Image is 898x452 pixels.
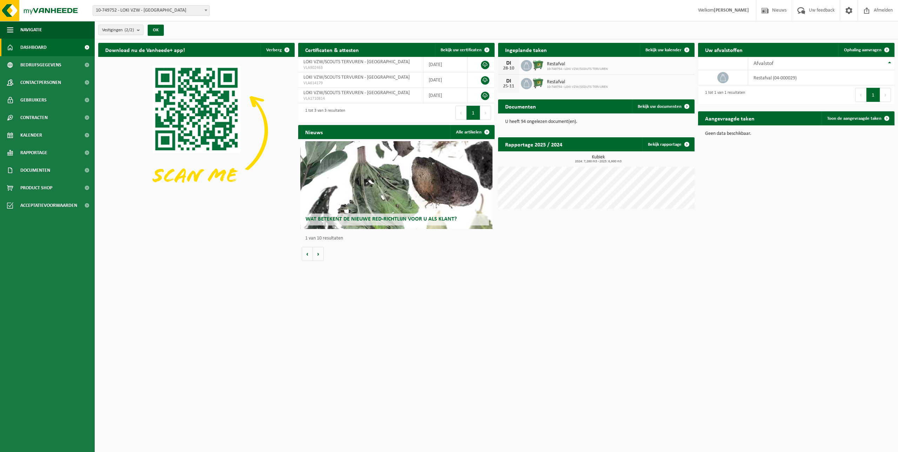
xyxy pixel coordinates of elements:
[455,106,467,120] button: Previous
[423,57,468,72] td: [DATE]
[303,75,410,80] span: LOKI VZW/SCOUTS TERVUREN - [GEOGRAPHIC_DATA]
[638,104,682,109] span: Bekijk uw documenten
[547,85,608,89] span: 10-749754 - LOKI VZW/SCOUTS TERVUREN
[498,43,554,57] h2: Ingeplande taken
[502,160,695,163] span: 2024: 7,260 m3 - 2025: 6,600 m3
[20,144,47,162] span: Rapportage
[642,137,694,151] a: Bekijk rapportage
[302,247,313,261] button: Vorige
[303,59,410,65] span: LOKI VZW/SCOUTS TERVUREN - [GEOGRAPHIC_DATA]
[303,65,418,71] span: VLA902463
[435,43,494,57] a: Bekijk uw certificaten
[98,25,143,35] button: Vestigingen(2/2)
[98,43,192,57] h2: Download nu de Vanheede+ app!
[827,116,882,121] span: Toon de aangevraagde taken
[498,137,569,151] h2: Rapportage 2025 / 2024
[266,48,282,52] span: Verberg
[844,48,882,52] span: Ophaling aanvragen
[306,216,457,222] span: Wat betekent de nieuwe RED-richtlijn voor u als klant?
[441,48,482,52] span: Bekijk uw certificaten
[20,179,52,197] span: Product Shop
[705,131,887,136] p: Geen data beschikbaar.
[20,56,61,74] span: Bedrijfsgegevens
[532,77,544,89] img: WB-0660-HPE-GN-04
[714,8,749,13] strong: [PERSON_NAME]
[148,25,164,36] button: OK
[702,87,745,103] div: 1 tot 1 van 1 resultaten
[302,105,345,120] div: 1 tot 3 van 3 resultaten
[480,106,491,120] button: Next
[632,99,694,113] a: Bekijk uw documenten
[838,43,894,57] a: Ophaling aanvragen
[547,61,608,67] span: Restafval
[313,247,324,261] button: Volgende
[502,60,516,66] div: DI
[753,61,773,66] span: Afvalstof
[698,111,762,125] h2: Aangevraagde taken
[261,43,294,57] button: Verberg
[20,126,42,144] span: Kalender
[547,79,608,85] span: Restafval
[532,59,544,71] img: WB-0660-HPE-GN-04
[303,96,418,101] span: VLA1710814
[467,106,480,120] button: 1
[298,43,366,57] h2: Certificaten & attesten
[450,125,494,139] a: Alle artikelen
[303,80,418,86] span: VLA614179
[502,84,516,89] div: 25-11
[502,78,516,84] div: DI
[748,70,894,85] td: restafval (04-000029)
[645,48,682,52] span: Bekijk uw kalender
[20,21,42,39] span: Navigatie
[822,111,894,125] a: Toon de aangevraagde taken
[303,90,410,96] span: LOKI VZW/SCOUTS TERVUREN - [GEOGRAPHIC_DATA]
[20,39,47,56] span: Dashboard
[20,109,48,126] span: Contracten
[423,88,468,103] td: [DATE]
[20,74,61,91] span: Contactpersonen
[498,99,543,113] h2: Documenten
[423,72,468,88] td: [DATE]
[93,5,210,16] span: 10-749752 - LOKI VZW - TERVUREN
[20,91,47,109] span: Gebruikers
[125,28,134,32] count: (2/2)
[298,125,330,139] h2: Nieuws
[300,141,493,229] a: Wat betekent de nieuwe RED-richtlijn voor u als klant?
[640,43,694,57] a: Bekijk uw kalender
[102,25,134,35] span: Vestigingen
[305,236,491,241] p: 1 van 10 resultaten
[98,57,295,204] img: Download de VHEPlus App
[505,119,688,124] p: U heeft 94 ongelezen document(en).
[20,162,50,179] span: Documenten
[93,6,209,15] span: 10-749752 - LOKI VZW - TERVUREN
[855,88,866,102] button: Previous
[866,88,880,102] button: 1
[880,88,891,102] button: Next
[502,66,516,71] div: 28-10
[547,67,608,71] span: 10-749754 - LOKI VZW/SCOUTS TERVUREN
[20,197,77,214] span: Acceptatievoorwaarden
[502,155,695,163] h3: Kubiek
[698,43,750,57] h2: Uw afvalstoffen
